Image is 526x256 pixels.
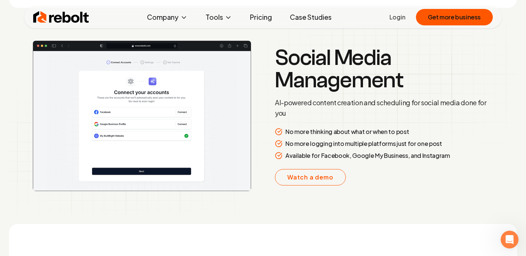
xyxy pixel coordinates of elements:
[141,10,194,25] button: Company
[33,41,251,191] img: Website Preview
[285,139,442,148] p: No more logging into multiple platforms just for one post
[275,47,490,91] h3: Social Media Management
[284,10,338,25] a: Case Studies
[200,10,238,25] button: Tools
[275,97,490,118] p: AI-powered content creation and scheduling for social media done for you
[275,169,346,185] a: Watch a demo
[285,127,409,136] p: No more thinking about what or when to post
[416,9,493,25] button: Get more business
[33,10,89,25] img: Rebolt Logo
[501,231,519,249] iframe: Intercom live chat
[244,10,278,25] a: Pricing
[9,17,517,215] img: Product
[389,13,406,22] a: Login
[285,151,450,160] p: Available for Facebook, Google My Business, and Instagram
